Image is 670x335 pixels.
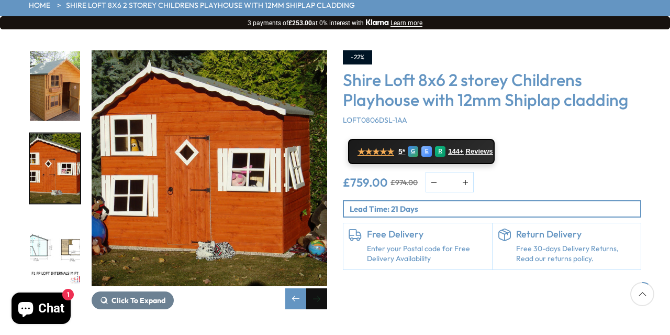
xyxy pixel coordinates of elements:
p: Free 30-days Delivery Returns, Read our returns policy. [516,244,636,264]
div: -22% [343,50,372,64]
a: Shire Loft 8x6 2 storey Childrens Playhouse with 12mm Shiplap cladding [66,1,355,11]
del: £974.00 [390,179,418,186]
div: E [421,146,432,157]
img: LoftPlayhouse_Bunk8x6_84157ae8-a046-4642-9a93-10d8729cff43_200x200.jpg [30,134,80,203]
h3: Shire Loft 8x6 2 storey Childrens Playhouse with 12mm Shiplap cladding [343,70,641,110]
ins: £759.00 [343,177,388,188]
button: Click To Expand [92,291,174,309]
div: Next slide [306,288,327,309]
span: 144+ [448,147,463,156]
div: 11 / 11 [29,214,81,286]
div: Previous slide [285,288,306,309]
a: ★★★★★ 5* G E R 144+ Reviews [348,139,495,164]
span: LOFT0806DSL-1AA [343,115,407,125]
inbox-online-store-chat: Shopify online store chat [8,293,74,327]
img: Shire Loft 8x6 2 storey Childrens Playhouse with 12mm Shiplap cladding - Best Shed [92,50,327,286]
span: ★★★★★ [358,147,394,157]
a: Enter your Postal code for Free Delivery Availability [367,244,487,264]
div: 9 / 11 [29,50,81,122]
div: R [435,146,445,157]
div: G [408,146,418,157]
p: Lead Time: 21 Days [350,203,640,214]
span: Reviews [466,147,493,156]
div: 10 / 11 [92,50,327,309]
span: Click To Expand [111,296,165,305]
h6: Return Delivery [516,229,636,240]
div: 10 / 11 [29,133,81,204]
img: LOFTFPBUILDINGASSEMBLYDRAWINGINTERNALSMFTa_15f5a593-57d1-4e92-b6ce-e74179c40bcd_200x200.jpg [30,215,80,285]
h6: Free Delivery [367,229,487,240]
a: HOME [29,1,50,11]
img: LOFT_2_ac925248-1c20-46e3-9b77-af07ad0c559a_200x200.jpg [30,51,80,121]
